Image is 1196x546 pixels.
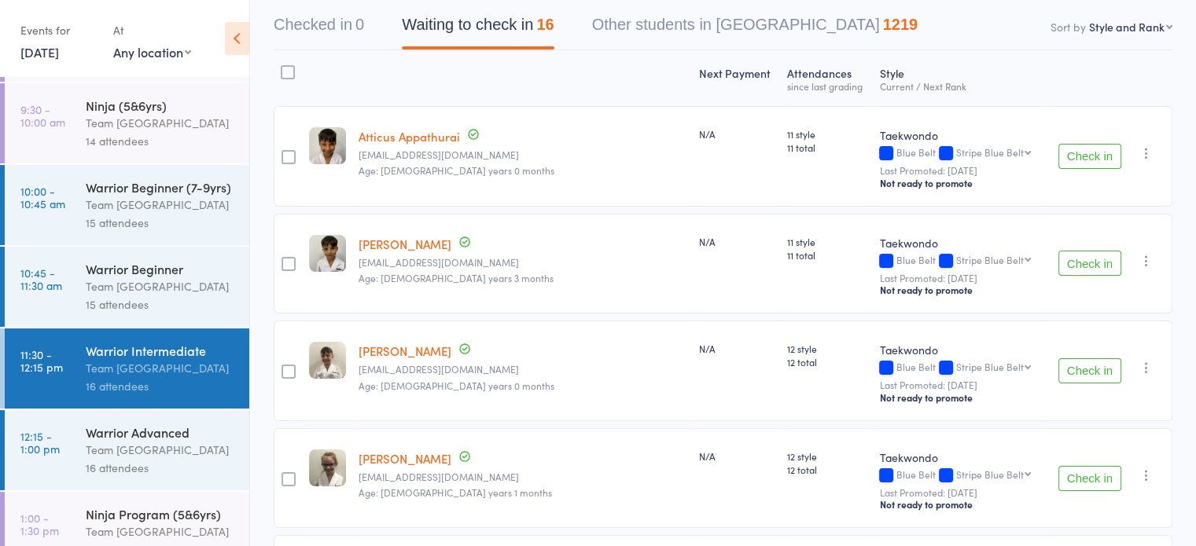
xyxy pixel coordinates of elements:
[879,498,1039,511] div: Not ready to promote
[20,511,59,537] time: 1:00 - 1:30 pm
[86,377,236,395] div: 16 attendees
[879,449,1039,465] div: Taekwondo
[355,16,364,33] div: 0
[536,16,554,33] div: 16
[5,165,249,245] a: 10:00 -10:45 amWarrior Beginner (7-9yrs)Team [GEOGRAPHIC_DATA]15 attendees
[86,260,236,277] div: Warrior Beginner
[402,8,554,49] button: Waiting to check in16
[955,361,1023,372] div: Stripe Blue Belt
[879,81,1039,91] div: Current / Next Rank
[86,441,236,459] div: Team [GEOGRAPHIC_DATA]
[955,469,1023,479] div: Stripe Blue Belt
[359,450,451,467] a: [PERSON_NAME]
[879,165,1039,176] small: Last Promoted: [DATE]
[359,163,554,177] span: Age: [DEMOGRAPHIC_DATA] years 0 months
[787,127,867,141] span: 11 style
[787,355,867,368] span: 12 total
[787,235,867,248] span: 11 style
[86,295,236,313] div: 15 attendees
[787,141,867,154] span: 11 total
[1089,19,1165,35] div: Style and Rank
[359,486,552,499] span: Age: [DEMOGRAPHIC_DATA] years 1 months
[86,423,236,441] div: Warrior Advanced
[274,8,364,49] button: Checked in0
[1058,358,1121,383] button: Check in
[359,257,686,268] small: Appathuraiamanda@gmail.com
[86,97,236,114] div: Ninja (5&6yrs)
[592,8,918,49] button: Other students in [GEOGRAPHIC_DATA]1219
[359,471,686,482] small: jess.evans83@gmail.com
[873,57,1045,99] div: Style
[86,277,236,295] div: Team [GEOGRAPHIC_DATA]
[113,43,191,60] div: Any location
[113,17,191,43] div: At
[20,185,65,210] time: 10:00 - 10:45 am
[86,214,236,232] div: 15 attendees
[879,487,1039,498] small: Last Promoted: [DATE]
[781,57,874,99] div: Atten­dances
[359,271,554,284] span: Age: [DEMOGRAPHIC_DATA] years 3 months
[698,127,774,141] div: N/A
[879,391,1039,404] div: Not ready to promote
[879,284,1039,296] div: Not ready to promote
[698,342,774,355] div: N/A
[879,361,1039,375] div: Blue Belt
[1058,251,1121,276] button: Check in
[20,430,60,455] time: 12:15 - 1:00 pm
[359,364,686,375] small: jessicaleggo82@gmail.com
[86,459,236,477] div: 16 attendees
[879,147,1039,160] div: Blue Belt
[883,16,918,33] div: 1219
[879,177,1039,189] div: Not ready to promote
[86,505,236,522] div: Ninja Program (5&6yrs)
[359,379,554,392] span: Age: [DEMOGRAPHIC_DATA] years 0 months
[359,343,451,359] a: [PERSON_NAME]
[309,342,346,379] img: image1675463355.png
[20,17,98,43] div: Events for
[1058,466,1121,491] button: Check in
[879,127,1039,143] div: Taekwondo
[1058,144,1121,169] button: Check in
[86,132,236,150] div: 14 attendees
[1051,19,1086,35] label: Sort by
[879,273,1039,284] small: Last Promoted: [DATE]
[698,235,774,248] div: N/A
[359,149,686,160] small: Appathuraiamanda@gmail.com
[86,359,236,377] div: Team [GEOGRAPHIC_DATA]
[787,81,867,91] div: since last grading
[787,248,867,262] span: 11 total
[86,196,236,214] div: Team [GEOGRAPHIC_DATA]
[879,235,1039,251] div: Taekwondo
[20,43,59,60] a: [DATE]
[86,114,236,132] div: Team [GEOGRAPHIC_DATA]
[86,342,236,359] div: Warrior Intermediate
[20,103,65,128] time: 9:30 - 10:00 am
[698,449,774,463] div: N/A
[20,266,62,291] time: 10:45 - 11:30 am
[309,127,346,164] img: image1715756535.png
[787,463,867,476] span: 12 total
[309,235,346,272] img: image1715756516.png
[5,83,249,163] a: 9:30 -10:00 amNinja (5&6yrs)Team [GEOGRAPHIC_DATA]14 attendees
[692,57,780,99] div: Next Payment
[5,410,249,490] a: 12:15 -1:00 pmWarrior AdvancedTeam [GEOGRAPHIC_DATA]16 attendees
[787,449,867,463] span: 12 style
[5,247,249,327] a: 10:45 -11:30 amWarrior BeginnerTeam [GEOGRAPHIC_DATA]15 attendees
[309,449,346,486] img: image1676068239.png
[787,342,867,355] span: 12 style
[879,469,1039,482] div: Blue Belt
[955,255,1023,265] div: Stripe Blue Belt
[359,236,451,252] a: [PERSON_NAME]
[5,328,249,409] a: 11:30 -12:15 pmWarrior IntermediateTeam [GEOGRAPHIC_DATA]16 attendees
[20,348,63,373] time: 11:30 - 12:15 pm
[879,342,1039,357] div: Taekwondo
[955,147,1023,157] div: Stripe Blue Belt
[879,255,1039,268] div: Blue Belt
[86,178,236,196] div: Warrior Beginner (7-9yrs)
[359,128,460,145] a: Atticus Appathurai
[86,522,236,541] div: Team [GEOGRAPHIC_DATA]
[879,379,1039,390] small: Last Promoted: [DATE]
